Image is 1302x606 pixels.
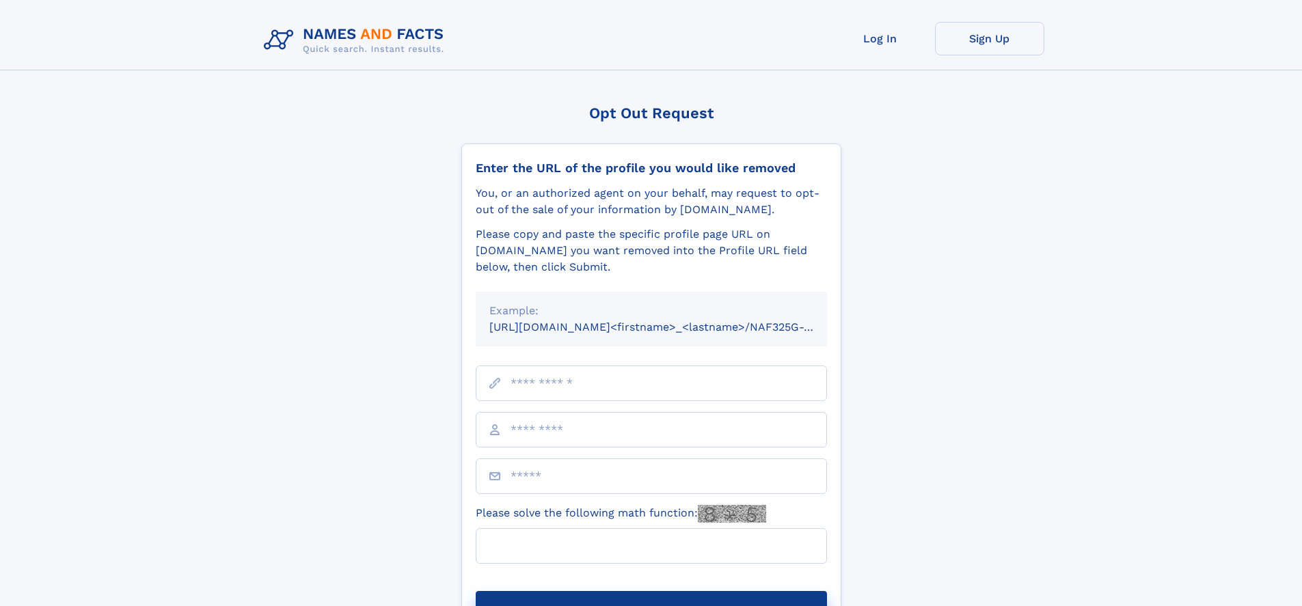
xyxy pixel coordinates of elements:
[489,303,813,319] div: Example:
[258,22,455,59] img: Logo Names and Facts
[461,105,841,122] div: Opt Out Request
[826,22,935,55] a: Log In
[476,505,766,523] label: Please solve the following math function:
[489,320,853,333] small: [URL][DOMAIN_NAME]<firstname>_<lastname>/NAF325G-xxxxxxxx
[935,22,1044,55] a: Sign Up
[476,226,827,275] div: Please copy and paste the specific profile page URL on [DOMAIN_NAME] you want removed into the Pr...
[476,161,827,176] div: Enter the URL of the profile you would like removed
[476,185,827,218] div: You, or an authorized agent on your behalf, may request to opt-out of the sale of your informatio...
